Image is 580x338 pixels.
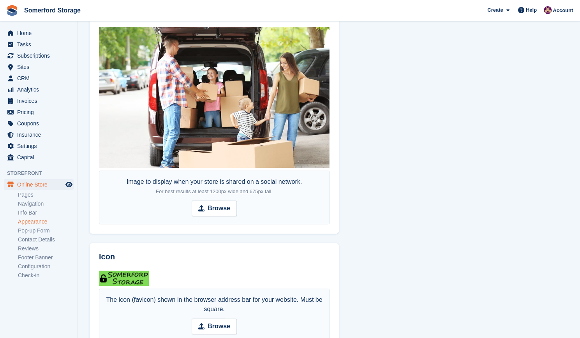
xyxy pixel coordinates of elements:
[4,50,74,61] a: menu
[99,252,330,261] h2: Icon
[4,62,74,72] a: menu
[192,319,237,334] input: Browse
[127,177,302,196] div: Image to display when your store is shared on a social network.
[18,263,74,270] a: Configuration
[103,295,325,314] div: The icon (favicon) shown in the browser address bar for your website. Must be square.
[17,118,64,129] span: Coupons
[99,27,330,168] img: Somerford%20Storage-social.jpg
[4,107,74,118] a: menu
[4,73,74,84] a: menu
[18,209,74,217] a: Info Bar
[526,6,537,14] span: Help
[208,322,230,331] strong: Browse
[18,254,74,261] a: Footer Banner
[17,62,64,72] span: Sites
[4,84,74,95] a: menu
[21,4,84,17] a: Somerford Storage
[17,28,64,39] span: Home
[17,73,64,84] span: CRM
[487,6,503,14] span: Create
[17,152,64,163] span: Capital
[17,107,64,118] span: Pricing
[4,95,74,106] a: menu
[18,245,74,252] a: Reviews
[4,39,74,50] a: menu
[17,84,64,95] span: Analytics
[99,271,149,286] img: Somerford%20Storage%20Brand%20Logo.png
[17,39,64,50] span: Tasks
[4,118,74,129] a: menu
[18,272,74,279] a: Check-in
[192,201,237,216] input: Browse
[17,179,64,190] span: Online Store
[17,95,64,106] span: Invoices
[18,191,74,199] a: Pages
[7,169,78,177] span: Storefront
[4,129,74,140] a: menu
[553,7,573,14] span: Account
[64,180,74,189] a: Preview store
[4,141,74,151] a: menu
[544,6,552,14] img: Andrea Lustre
[17,141,64,151] span: Settings
[156,188,273,194] span: For best results at least 1200px wide and 675px tall.
[4,152,74,163] a: menu
[17,50,64,61] span: Subscriptions
[18,236,74,243] a: Contact Details
[18,200,74,208] a: Navigation
[208,204,230,213] strong: Browse
[18,227,74,234] a: Pop-up Form
[4,28,74,39] a: menu
[17,129,64,140] span: Insurance
[18,218,74,225] a: Appearance
[6,5,18,16] img: stora-icon-8386f47178a22dfd0bd8f6a31ec36ba5ce8667c1dd55bd0f319d3a0aa187defe.svg
[4,179,74,190] a: menu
